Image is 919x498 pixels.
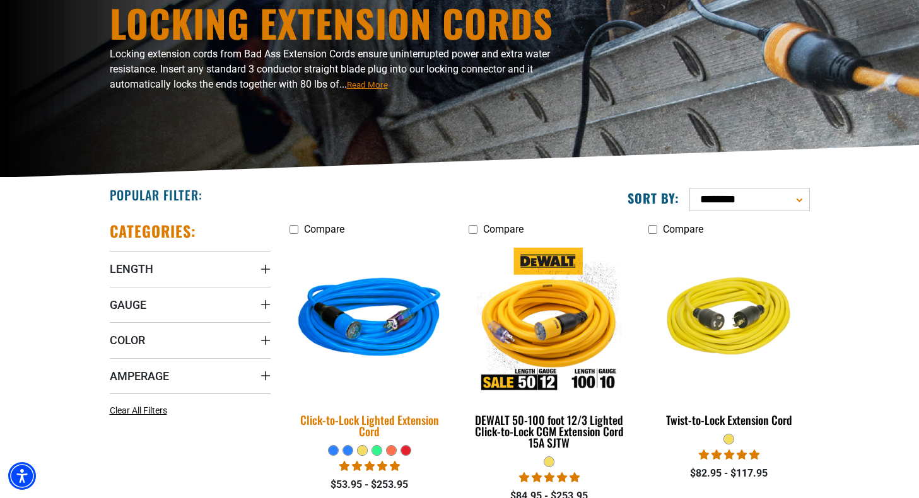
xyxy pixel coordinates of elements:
[110,187,202,203] h2: Popular Filter:
[110,322,271,357] summary: Color
[110,358,271,393] summary: Amperage
[110,405,167,415] span: Clear All Filters
[648,414,809,426] div: Twist-to-Lock Extension Cord
[648,466,809,481] div: $82.95 - $117.95
[519,472,580,484] span: 4.84 stars
[110,287,271,322] summary: Gauge
[663,223,703,235] span: Compare
[290,414,450,437] div: Click-to-Lock Lighted Extension Cord
[628,190,679,206] label: Sort by:
[110,404,172,417] a: Clear All Filters
[470,248,629,393] img: DEWALT 50-100 foot 12/3 Lighted Click-to-Lock CGM Extension Cord 15A SJTW
[469,241,629,456] a: DEWALT 50-100 foot 12/3 Lighted Click-to-Lock CGM Extension Cord 15A SJTW DEWALT 50-100 foot 12/3...
[110,48,550,90] span: Locking extension cords from Bad Ass Extension Cords ensure uninterrupted power and extra water r...
[110,4,570,42] h1: Locking Extension Cords
[650,248,809,393] img: yellow
[110,369,169,383] span: Amperage
[347,80,388,90] span: Read More
[483,223,524,235] span: Compare
[699,449,759,461] span: 5.00 stars
[110,298,146,312] span: Gauge
[281,240,458,401] img: blue
[8,462,36,490] div: Accessibility Menu
[304,223,344,235] span: Compare
[110,221,197,241] h2: Categories:
[339,460,400,472] span: 4.87 stars
[290,241,450,444] a: blue Click-to-Lock Lighted Extension Cord
[110,333,145,347] span: Color
[469,414,629,448] div: DEWALT 50-100 foot 12/3 Lighted Click-to-Lock CGM Extension Cord 15A SJTW
[290,477,450,492] div: $53.95 - $253.95
[648,241,809,433] a: yellow Twist-to-Lock Extension Cord
[110,262,153,276] span: Length
[110,251,271,286] summary: Length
